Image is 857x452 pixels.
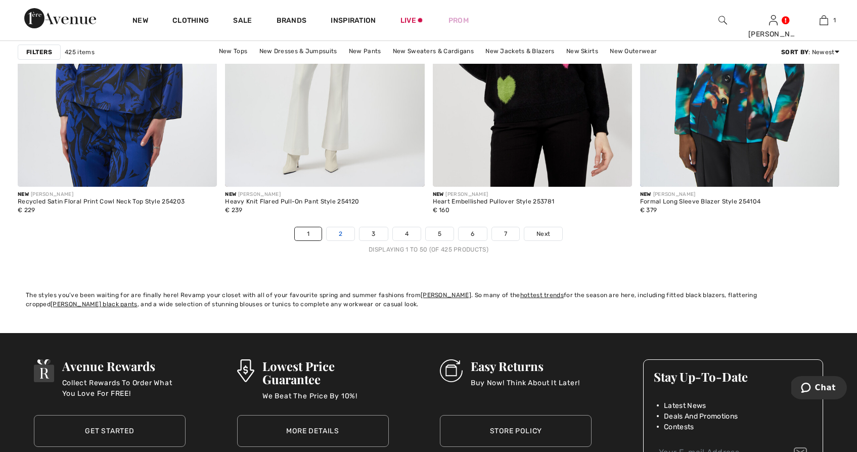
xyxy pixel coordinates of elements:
a: 6 [459,227,486,240]
a: Prom [448,15,469,26]
div: [PERSON_NAME] [433,191,555,198]
a: 5 [426,227,454,240]
a: Get Started [34,415,186,447]
img: Easy Returns [440,359,463,382]
span: New [433,191,444,197]
strong: Sort By [781,49,808,56]
div: The styles you’ve been waiting for are finally here! Revamp your closet with all of your favourit... [26,291,831,309]
span: € 229 [18,207,35,214]
div: Heart Embellished Pullover Style 253781 [433,198,555,206]
strong: Filters [26,48,52,57]
a: Store Policy [440,415,592,447]
span: New [225,191,236,197]
span: € 379 [640,207,657,214]
span: € 239 [225,207,243,214]
a: 3 [359,227,387,240]
div: [PERSON_NAME] [18,191,185,198]
span: 1 [833,16,836,25]
h3: Easy Returns [471,359,579,373]
span: Inspiration [331,16,376,27]
a: 1 [799,14,848,26]
span: Latest News [664,400,706,411]
a: New Outerwear [605,45,662,58]
span: Next [536,229,550,238]
h3: Avenue Rewards [62,359,186,373]
a: Next [524,227,562,240]
a: New Sweaters & Cardigans [388,45,479,58]
a: 7 [492,227,519,240]
div: Recycled Satin Floral Print Cowl Neck Top Style 254203 [18,198,185,206]
div: Displaying 1 to 50 (of 425 products) [18,245,839,254]
img: search the website [718,14,727,26]
a: New Skirts [561,45,603,58]
a: hottest trends [520,292,564,299]
span: € 160 [433,207,450,214]
div: Formal Long Sleeve Blazer Style 254104 [640,198,760,206]
p: Buy Now! Think About It Later! [471,378,579,398]
span: New [18,191,29,197]
a: New Dresses & Jumpsuits [254,45,342,58]
a: 1 [295,227,322,240]
img: Avenue Rewards [34,359,54,382]
a: New Pants [344,45,386,58]
h3: Lowest Price Guarantee [262,359,389,386]
div: : Newest [781,48,839,57]
img: Lowest Price Guarantee [237,359,254,382]
a: New Tops [214,45,252,58]
a: Sale [233,16,252,27]
a: 2 [327,227,354,240]
p: We Beat The Price By 10%! [262,391,389,411]
a: [PERSON_NAME] [421,292,471,299]
div: Heavy Knit Flared Pull-On Pant Style 254120 [225,198,359,206]
a: Sign In [769,15,778,25]
span: 425 items [65,48,95,57]
a: Clothing [172,16,209,27]
span: New [640,191,651,197]
div: [PERSON_NAME] [225,191,359,198]
a: New Jackets & Blazers [480,45,559,58]
img: My Info [769,14,778,26]
a: 4 [393,227,421,240]
span: Deals And Promotions [664,411,738,422]
p: Collect Rewards To Order What You Love For FREE! [62,378,186,398]
img: My Bag [820,14,828,26]
iframe: Opens a widget where you can chat to one of our agents [791,376,847,401]
nav: Page navigation [18,227,839,254]
a: New [132,16,148,27]
div: [PERSON_NAME] [748,29,798,39]
a: [PERSON_NAME] black pants [51,301,138,308]
a: Brands [277,16,307,27]
span: Contests [664,422,694,432]
a: Live [400,15,424,26]
img: 1ère Avenue [24,8,96,28]
a: More Details [237,415,389,447]
div: [PERSON_NAME] [640,191,760,198]
h3: Stay Up-To-Date [654,370,813,383]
